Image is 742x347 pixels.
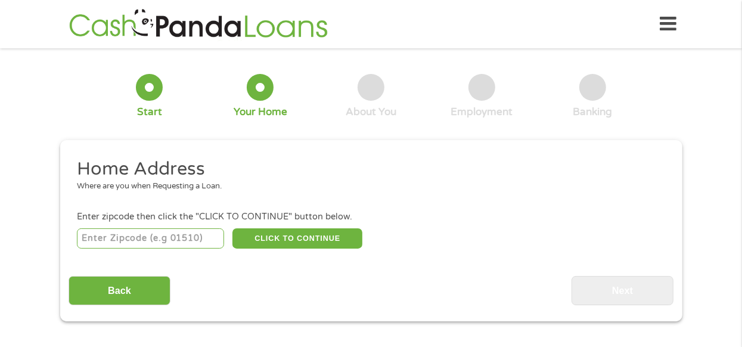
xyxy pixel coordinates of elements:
div: Where are you when Requesting a Loan. [77,181,656,193]
h2: Home Address [77,157,656,181]
input: Enter Zipcode (e.g 01510) [77,228,224,249]
div: Start [137,106,162,119]
div: Banking [573,106,612,119]
div: About You [346,106,396,119]
div: Your Home [234,106,287,119]
button: CLICK TO CONTINUE [232,228,362,249]
input: Back [69,276,170,305]
input: Next [572,276,673,305]
div: Enter zipcode then click the "CLICK TO CONTINUE" button below. [77,210,665,224]
div: Employment [451,106,513,119]
img: GetLoanNow Logo [66,7,331,41]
